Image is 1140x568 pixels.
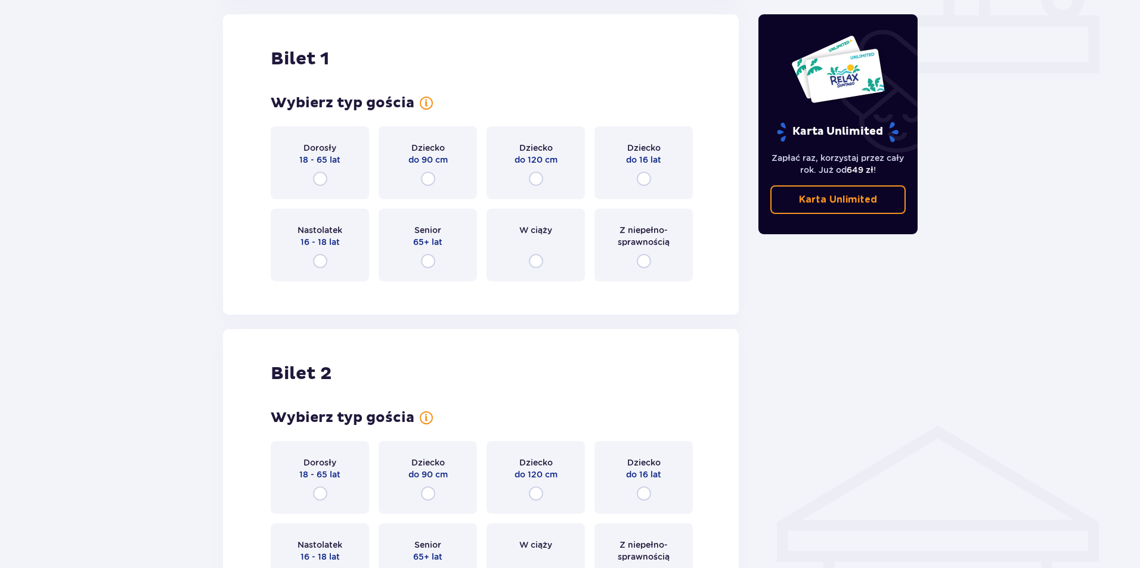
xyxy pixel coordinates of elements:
[408,468,448,480] span: do 90 cm
[271,409,414,427] h3: Wybierz typ gościa
[627,142,661,154] span: Dziecko
[411,457,445,468] span: Dziecko
[770,152,906,176] p: Zapłać raz, korzystaj przez cały rok. Już od !
[519,142,553,154] span: Dziecko
[626,468,661,480] span: do 16 lat
[770,185,906,214] a: Karta Unlimited
[301,551,340,563] span: 16 - 18 lat
[605,224,682,248] span: Z niepełno­sprawnością
[299,468,340,480] span: 18 - 65 lat
[271,94,414,112] h3: Wybierz typ gościa
[515,468,557,480] span: do 120 cm
[847,165,873,175] span: 649 zł
[271,48,329,70] h2: Bilet 1
[298,539,342,551] span: Nastolatek
[414,539,441,551] span: Senior
[627,457,661,468] span: Dziecko
[414,224,441,236] span: Senior
[515,154,557,166] span: do 120 cm
[605,539,682,563] span: Z niepełno­sprawnością
[413,551,442,563] span: 65+ lat
[776,122,900,142] p: Karta Unlimited
[519,539,552,551] span: W ciąży
[519,224,552,236] span: W ciąży
[791,35,885,104] img: Dwie karty całoroczne do Suntago z napisem 'UNLIMITED RELAX', na białym tle z tropikalnymi liśćmi...
[413,236,442,248] span: 65+ lat
[301,236,340,248] span: 16 - 18 lat
[799,193,877,206] p: Karta Unlimited
[626,154,661,166] span: do 16 lat
[303,142,336,154] span: Dorosły
[408,154,448,166] span: do 90 cm
[411,142,445,154] span: Dziecko
[299,154,340,166] span: 18 - 65 lat
[303,457,336,468] span: Dorosły
[298,224,342,236] span: Nastolatek
[519,457,553,468] span: Dziecko
[271,362,332,385] h2: Bilet 2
